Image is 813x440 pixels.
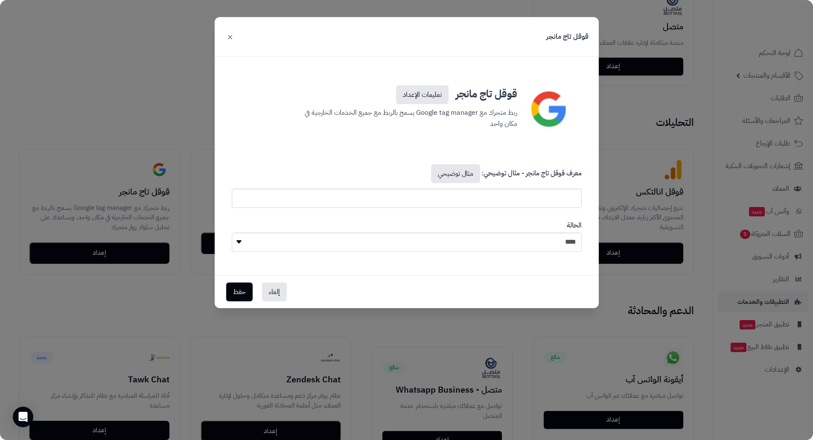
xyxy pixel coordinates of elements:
[296,82,517,104] h3: قوقل تاج مانجر
[567,221,582,230] label: الحالة
[430,164,582,186] label: معرف قوقل تاج مانجر - مثال توضيحي:
[546,32,589,42] h3: قوقل تاج مانجر
[296,104,517,129] p: ربط متجرك مع Google tag manager يسمح بالربط مع جميع الخدمات الخارجية في مكان واحد
[225,27,235,46] button: ×
[431,164,480,183] a: مثال توضيحي
[262,283,287,301] button: إلغاء
[226,283,253,301] button: حفظ
[521,82,576,136] img: google-icon.png
[13,407,33,427] div: Open Intercom Messenger
[396,85,449,104] a: تعليمات الإعداد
